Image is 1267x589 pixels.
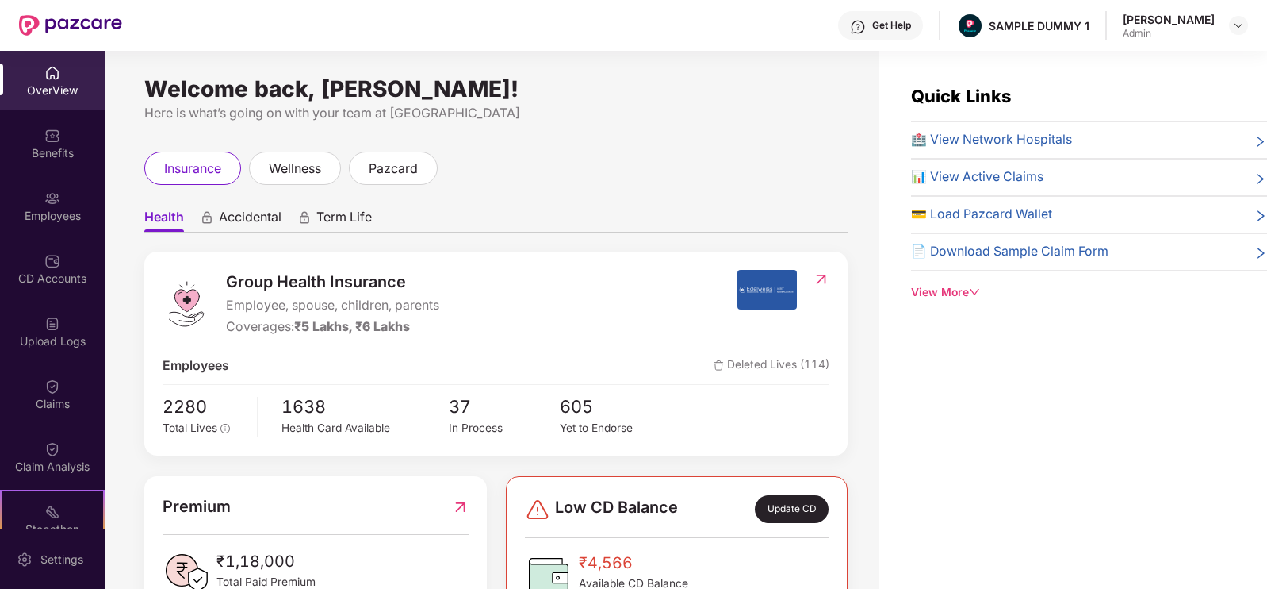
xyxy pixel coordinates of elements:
img: svg+xml;base64,PHN2ZyB4bWxucz0iaHR0cDovL3d3dy53My5vcmcvMjAwMC9zdmciIHdpZHRoPSIyMSIgaGVpZ2h0PSIyMC... [44,504,60,520]
span: 📄 Download Sample Claim Form [911,242,1108,262]
span: insurance [164,159,221,179]
span: down [969,287,980,298]
img: New Pazcare Logo [19,15,122,36]
span: Accidental [219,209,281,232]
span: pazcard [369,159,418,179]
img: insurerIcon [737,270,797,310]
span: 💳 Load Pazcard Wallet [911,205,1052,225]
img: svg+xml;base64,PHN2ZyBpZD0iQ2xhaW0iIHhtbG5zPSJodHRwOi8vd3d3LnczLm9yZy8yMDAwL3N2ZyIgd2lkdGg9IjIwIi... [44,379,60,395]
img: svg+xml;base64,PHN2ZyBpZD0iVXBsb2FkX0xvZ3MiIGRhdGEtbmFtZT0iVXBsb2FkIExvZ3MiIHhtbG5zPSJodHRwOi8vd3... [44,316,60,332]
span: 🏥 View Network Hospitals [911,130,1072,150]
div: Stepathon [2,522,103,537]
span: Total Lives [163,422,217,434]
span: right [1254,171,1267,187]
img: svg+xml;base64,PHN2ZyBpZD0iQ2xhaW0iIHhtbG5zPSJodHRwOi8vd3d3LnczLm9yZy8yMDAwL3N2ZyIgd2lkdGg9IjIwIi... [44,441,60,457]
span: Health [144,209,184,232]
span: right [1254,133,1267,150]
div: Health Card Available [281,420,448,437]
span: Premium [163,495,231,519]
span: 605 [560,393,671,420]
img: RedirectIcon [813,271,829,287]
img: svg+xml;base64,PHN2ZyBpZD0iRGFuZ2VyLTMyeDMyIiB4bWxucz0iaHR0cDovL3d3dy53My5vcmcvMjAwMC9zdmciIHdpZH... [525,497,550,522]
span: Term Life [316,209,372,232]
img: Pazcare_Alternative_logo-01-01.png [959,14,982,37]
span: Quick Links [911,86,1011,106]
div: Admin [1123,27,1215,40]
img: svg+xml;base64,PHN2ZyBpZD0iSG9tZSIgeG1sbnM9Imh0dHA6Ly93d3cudzMub3JnLzIwMDAvc3ZnIiB3aWR0aD0iMjAiIG... [44,65,60,81]
span: 2280 [163,393,246,420]
div: SAMPLE DUMMY 1 [989,18,1089,33]
span: right [1254,208,1267,225]
span: ₹1,18,000 [216,549,316,574]
div: animation [200,210,214,225]
span: Employees [163,356,229,376]
div: Update CD [755,495,829,522]
span: 📊 View Active Claims [911,167,1043,187]
span: ₹5 Lakhs, ₹6 Lakhs [294,319,410,334]
div: In Process [449,420,560,437]
img: svg+xml;base64,PHN2ZyBpZD0iU2V0dGluZy0yMHgyMCIgeG1sbnM9Imh0dHA6Ly93d3cudzMub3JnLzIwMDAvc3ZnIiB3aW... [17,552,33,568]
img: svg+xml;base64,PHN2ZyBpZD0iRHJvcGRvd24tMzJ4MzIiIHhtbG5zPSJodHRwOi8vd3d3LnczLm9yZy8yMDAwL3N2ZyIgd2... [1232,19,1245,32]
div: [PERSON_NAME] [1123,12,1215,27]
span: Deleted Lives (114) [714,356,829,376]
div: Coverages: [226,318,439,337]
div: Get Help [872,19,911,32]
div: View More [911,284,1267,302]
div: Welcome back, [PERSON_NAME]! [144,83,848,95]
span: info-circle [220,424,230,433]
img: logo [163,280,210,328]
div: Here is what’s going on with your team at [GEOGRAPHIC_DATA] [144,103,848,123]
span: Group Health Insurance [226,270,439,294]
span: right [1254,245,1267,262]
span: 1638 [281,393,448,420]
span: Low CD Balance [555,495,678,522]
span: Employee, spouse, children, parents [226,296,439,316]
img: svg+xml;base64,PHN2ZyBpZD0iSGVscC0zMngzMiIgeG1sbnM9Imh0dHA6Ly93d3cudzMub3JnLzIwMDAvc3ZnIiB3aWR0aD... [850,19,866,35]
img: RedirectIcon [452,495,469,519]
img: deleteIcon [714,360,724,371]
span: wellness [269,159,321,179]
span: 37 [449,393,560,420]
img: svg+xml;base64,PHN2ZyBpZD0iRW1wbG95ZWVzIiB4bWxucz0iaHR0cDovL3d3dy53My5vcmcvMjAwMC9zdmciIHdpZHRoPS... [44,191,60,206]
span: ₹4,566 [579,551,688,576]
div: Settings [36,552,88,568]
div: Yet to Endorse [560,420,671,437]
img: svg+xml;base64,PHN2ZyBpZD0iQ0RfQWNjb3VudHMiIGRhdGEtbmFtZT0iQ0QgQWNjb3VudHMiIHhtbG5zPSJodHRwOi8vd3... [44,253,60,269]
div: animation [297,210,312,225]
img: svg+xml;base64,PHN2ZyBpZD0iQmVuZWZpdHMiIHhtbG5zPSJodHRwOi8vd3d3LnczLm9yZy8yMDAwL3N2ZyIgd2lkdGg9Ij... [44,128,60,144]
